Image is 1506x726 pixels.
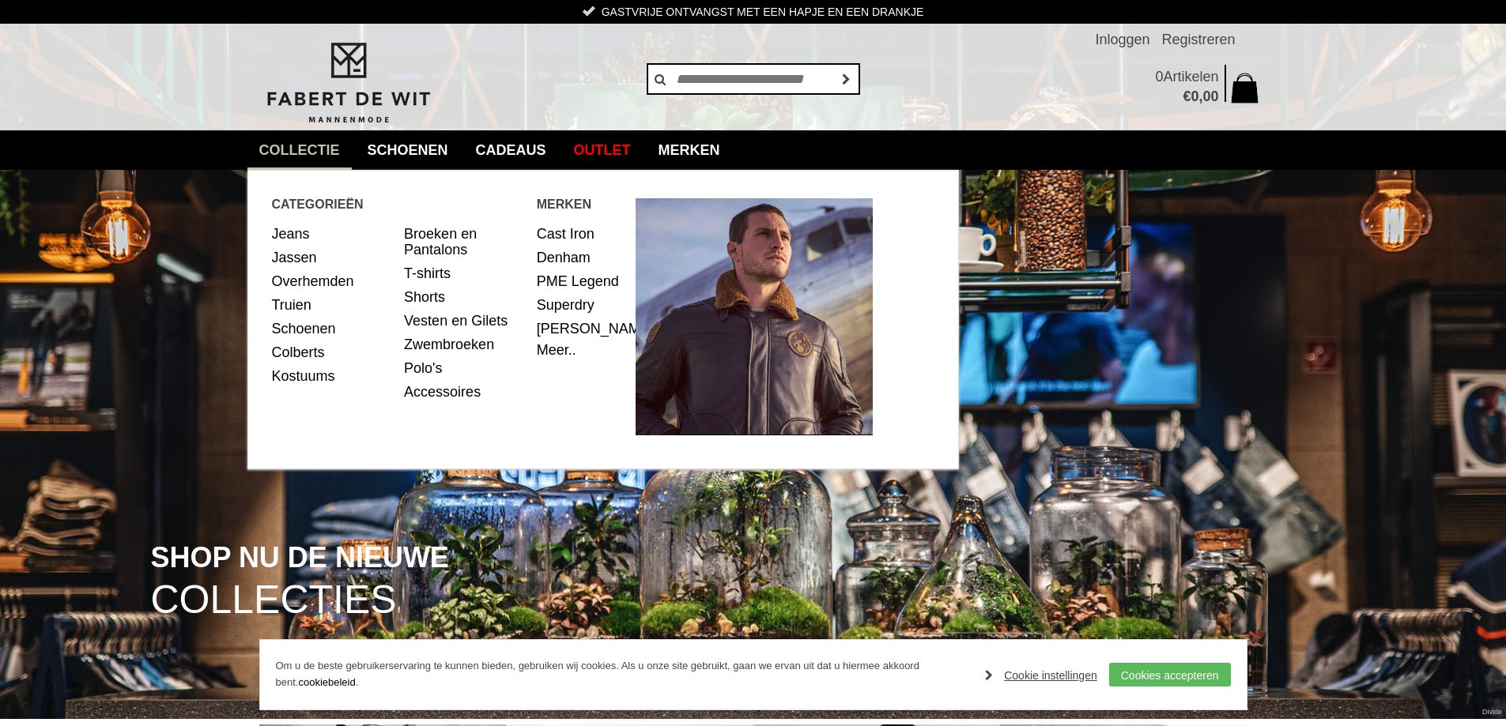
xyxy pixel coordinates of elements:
a: Cookies accepteren [1109,663,1231,687]
span: , [1198,88,1202,104]
img: Fabert de Wit [259,40,437,126]
a: Overhemden [272,269,393,293]
a: Polo's [404,356,525,380]
a: collectie [247,130,352,170]
a: Superdry [537,293,625,317]
a: Denham [537,246,625,269]
a: [PERSON_NAME] [537,317,625,340]
a: Merken [647,130,732,170]
a: T-shirts [404,261,525,285]
p: Om u de beste gebruikerservaring te kunnen bieden, gebruiken wij cookies. Als u onze site gebruik... [276,658,970,691]
a: Cast Iron [537,222,625,246]
span: COLLECTIES [151,580,397,620]
a: Colberts [272,340,393,364]
a: Kostuums [272,364,393,388]
img: Heren [636,198,873,435]
a: Inloggen [1095,24,1149,55]
a: PME Legend [537,269,625,293]
a: Jeans [272,222,393,246]
span: 0 [1155,69,1163,85]
a: Broeken en Pantalons [404,222,525,261]
a: Accessoires [404,380,525,404]
span: Artikelen [1163,69,1218,85]
a: Jassen [272,246,393,269]
span: € [1183,88,1191,104]
span: Merken [537,194,636,214]
a: Schoenen [356,130,460,170]
a: Schoenen [272,317,393,340]
a: Meer.. [537,342,576,358]
a: cookiebeleid [298,676,355,688]
a: Outlet [562,130,643,170]
a: Cookie instellingen [985,664,1097,687]
a: Shorts [404,285,525,309]
span: SHOP NU DE NIEUWE [151,543,449,573]
span: 0 [1191,88,1198,104]
span: 00 [1202,88,1218,104]
a: Truien [272,293,393,317]
a: Zwembroeken [404,333,525,356]
a: Registreren [1161,24,1235,55]
span: Categorieën [272,194,537,214]
a: Cadeaus [464,130,558,170]
a: Divide [1482,702,1502,722]
a: Vesten en Gilets [404,309,525,333]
